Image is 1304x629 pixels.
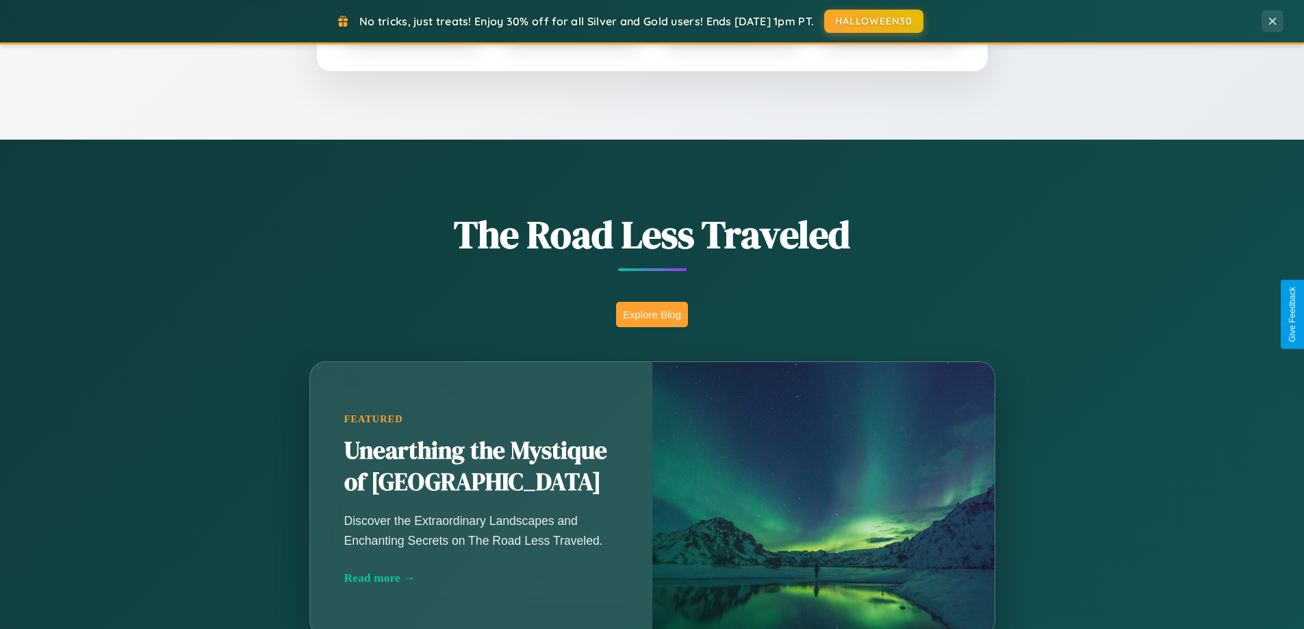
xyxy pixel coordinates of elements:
[344,511,618,550] p: Discover the Extraordinary Landscapes and Enchanting Secrets on The Road Less Traveled.
[344,413,618,425] div: Featured
[344,435,618,498] h2: Unearthing the Mystique of [GEOGRAPHIC_DATA]
[824,10,923,33] button: HALLOWEEN30
[242,208,1063,261] h1: The Road Less Traveled
[344,571,618,585] div: Read more →
[1288,287,1297,342] div: Give Feedback
[616,302,688,327] button: Explore Blog
[359,14,814,28] span: No tricks, just treats! Enjoy 30% off for all Silver and Gold users! Ends [DATE] 1pm PT.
